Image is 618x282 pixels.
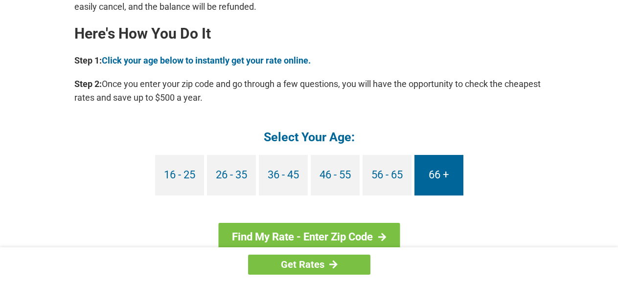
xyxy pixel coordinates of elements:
[74,77,544,105] p: Once you enter your zip code and go through a few questions, you will have the opportunity to che...
[363,155,412,195] a: 56 - 65
[259,155,308,195] a: 36 - 45
[102,55,311,65] a: Click your age below to instantly get your rate online.
[74,79,102,89] b: Step 2:
[155,155,204,195] a: 16 - 25
[74,55,102,65] b: Step 1:
[74,129,544,145] h4: Select Your Age:
[207,155,256,195] a: 26 - 35
[414,155,463,195] a: 66 +
[218,223,400,251] a: Find My Rate - Enter Zip Code
[74,26,544,42] h2: Here's How You Do It
[248,255,370,275] a: Get Rates
[311,155,360,195] a: 46 - 55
